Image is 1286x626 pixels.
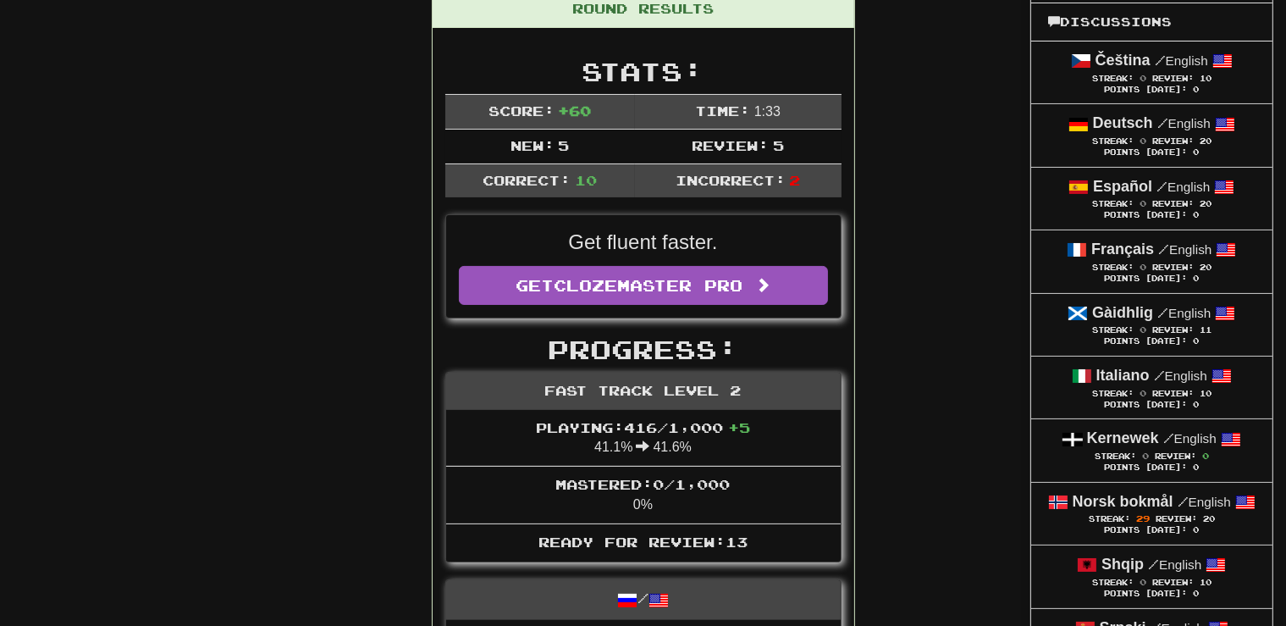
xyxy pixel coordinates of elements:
[1157,115,1168,130] span: /
[1048,463,1256,474] div: Points [DATE]: 0
[1158,241,1169,257] span: /
[1092,74,1134,83] span: Streak:
[1156,514,1197,524] span: Review:
[789,172,800,188] span: 2
[1092,578,1134,587] span: Streak:
[1142,451,1149,461] span: 0
[1092,389,1134,398] span: Streak:
[1200,199,1211,208] span: 20
[1031,546,1272,607] a: Shqip /English Streak: 0 Review: 10 Points [DATE]: 0
[1148,557,1201,572] small: English
[1093,178,1152,195] strong: Español
[1092,136,1134,146] span: Streak:
[446,580,841,620] div: /
[1200,325,1211,335] span: 11
[1152,263,1194,272] span: Review:
[754,104,781,119] span: 1 : 33
[1048,147,1256,158] div: Points [DATE]: 0
[1140,262,1146,272] span: 0
[1140,136,1146,146] span: 0
[1089,514,1130,524] span: Streak:
[1048,336,1256,347] div: Points [DATE]: 0
[1156,179,1167,194] span: /
[1031,419,1272,481] a: Kernewek /English Streak: 0 Review: 0 Points [DATE]: 0
[1031,42,1272,103] a: Čeština /English Streak: 0 Review: 10 Points [DATE]: 0
[1048,400,1256,411] div: Points [DATE]: 0
[1203,514,1215,524] span: 20
[1048,589,1256,600] div: Points [DATE]: 0
[1031,294,1272,356] a: Gàidhlig /English Streak: 0 Review: 11 Points [DATE]: 0
[773,137,784,153] span: 5
[558,102,591,119] span: + 60
[446,373,841,410] div: Fast Track Level 2
[536,419,750,435] span: Playing: 416 / 1,000
[558,137,569,153] span: 5
[1048,85,1256,96] div: Points [DATE]: 0
[1178,494,1189,509] span: /
[1200,136,1211,146] span: 20
[554,276,742,295] span: Clozemaster Pro
[695,102,750,119] span: Time:
[446,466,841,524] li: 0%
[1031,168,1272,230] a: Español /English Streak: 0 Review: 20 Points [DATE]: 0
[1163,431,1217,446] small: English
[1140,388,1146,398] span: 0
[1155,451,1196,461] span: Review:
[1095,451,1136,461] span: Streak:
[1092,304,1153,321] strong: Gàidhlig
[1155,53,1208,68] small: English
[1200,74,1211,83] span: 10
[488,102,555,119] span: Score:
[1152,199,1194,208] span: Review:
[1154,368,1207,383] small: English
[1152,325,1194,335] span: Review:
[446,410,841,468] li: 41.1% 41.6%
[1031,483,1272,545] a: Norsk bokmål /English Streak: 29 Review: 20 Points [DATE]: 0
[1155,53,1166,68] span: /
[459,228,828,257] p: Get fluent faster.
[1154,368,1165,383] span: /
[1140,198,1146,208] span: 0
[1152,389,1194,398] span: Review:
[1158,242,1211,257] small: English
[1092,325,1134,335] span: Streak:
[1157,306,1211,320] small: English
[1096,367,1150,384] strong: Italiano
[1136,513,1150,524] span: 29
[1096,52,1151,69] strong: Čeština
[728,419,750,435] span: + 5
[1073,493,1173,510] strong: Norsk bokmål
[538,534,748,550] span: Ready for Review: 13
[1152,136,1194,146] span: Review:
[1048,210,1256,221] div: Points [DATE]: 0
[1200,263,1211,272] span: 20
[1048,525,1256,536] div: Points [DATE]: 0
[692,137,769,153] span: Review:
[1048,274,1256,285] div: Points [DATE]: 0
[1140,73,1146,83] span: 0
[575,172,597,188] span: 10
[1140,577,1146,587] span: 0
[1148,557,1159,572] span: /
[1092,263,1134,272] span: Streak:
[1156,180,1210,194] small: English
[1087,429,1159,446] strong: Kernewek
[459,266,828,305] a: GetClozemaster Pro
[1031,104,1272,166] a: Deutsch /English Streak: 0 Review: 20 Points [DATE]: 0
[1092,199,1134,208] span: Streak:
[1031,230,1272,292] a: Français /English Streak: 0 Review: 20 Points [DATE]: 0
[511,137,555,153] span: New:
[1157,305,1168,320] span: /
[676,172,786,188] span: Incorrect:
[1163,430,1174,446] span: /
[1093,114,1153,131] strong: Deutsch
[1031,11,1272,33] a: Discussions
[1200,389,1211,398] span: 10
[445,335,842,363] h2: Progress:
[556,476,731,492] span: Mastered: 0 / 1,000
[1152,74,1194,83] span: Review:
[1031,357,1272,418] a: Italiano /English Streak: 0 Review: 10 Points [DATE]: 0
[1202,451,1209,461] span: 0
[483,172,571,188] span: Correct:
[1200,578,1211,587] span: 10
